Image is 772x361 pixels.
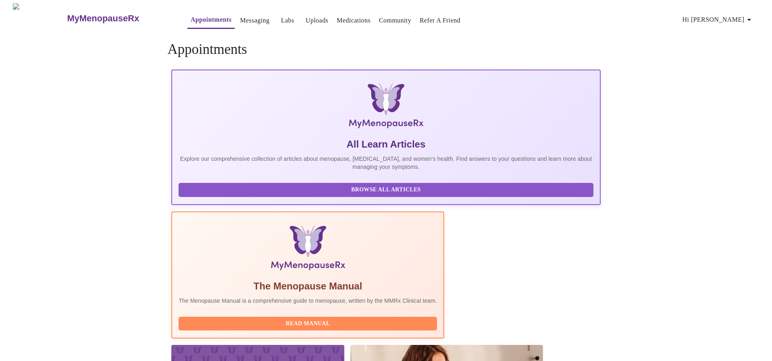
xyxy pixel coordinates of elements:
button: Refer a Friend [416,12,464,29]
button: Labs [275,12,301,29]
a: MyMenopauseRx [66,4,171,33]
p: Explore our comprehensive collection of articles about menopause, [MEDICAL_DATA], and women's hea... [179,155,593,171]
a: Refer a Friend [420,15,461,26]
a: Messaging [240,15,269,26]
img: Menopause Manual [220,225,396,273]
button: Community [376,12,414,29]
a: Appointments [191,14,232,25]
button: Medications [333,12,374,29]
h5: All Learn Articles [179,138,593,151]
button: Browse All Articles [179,183,593,197]
img: MyMenopauseRx Logo [13,3,66,33]
span: Browse All Articles [187,185,585,195]
button: Appointments [187,12,235,29]
h5: The Menopause Manual [179,280,437,293]
a: Browse All Articles [179,186,595,193]
h3: MyMenopauseRx [67,13,139,24]
a: Community [379,15,411,26]
span: Read Manual [187,319,429,329]
a: Medications [337,15,370,26]
a: Labs [281,15,294,26]
a: Read Manual [179,320,439,326]
button: Hi [PERSON_NAME] [679,12,757,28]
span: Hi [PERSON_NAME] [683,14,754,25]
img: MyMenopauseRx Logo [243,83,529,131]
a: Uploads [306,15,329,26]
button: Read Manual [179,317,437,331]
p: The Menopause Manual is a comprehensive guide to menopause, written by the MMRx Clinical team. [179,297,437,305]
button: Messaging [237,12,272,29]
h4: Appointments [167,41,604,57]
button: Uploads [303,12,332,29]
